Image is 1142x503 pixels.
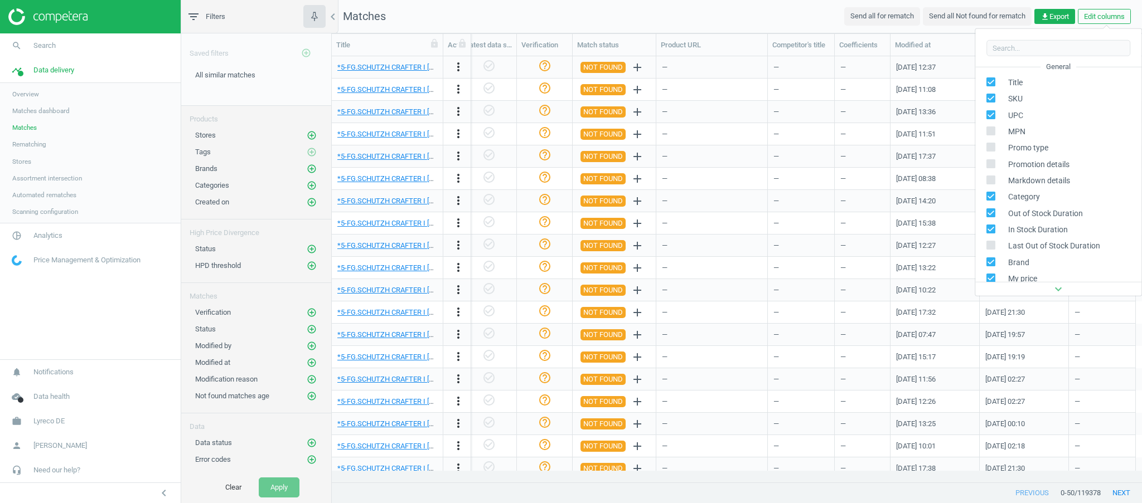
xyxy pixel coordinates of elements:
[452,194,465,207] i: more_vert
[307,244,317,254] i: add_circle_outline
[631,105,644,119] i: add
[452,372,465,387] button: more_vert
[332,56,1142,471] div: grid
[986,40,1130,56] input: Search...
[583,106,623,118] span: NOT FOUND
[840,213,884,233] div: —
[6,362,27,383] i: notifications
[482,326,496,340] i: check_circle_outline
[452,216,465,231] button: more_vert
[628,80,647,99] button: add
[896,102,974,121] div: [DATE] 13:36
[306,390,317,402] button: add_circle_outline
[452,261,465,274] i: more_vert
[295,42,317,65] button: add_circle_outline
[452,216,465,229] i: more_vert
[631,284,644,297] i: add
[1101,483,1142,503] button: next
[482,148,496,162] i: check_circle_outline
[337,353,577,361] a: *5-FG.SCHUTZH CRAFTER I [PERSON_NAME] [PERSON_NAME] 11 1P, Empty
[307,374,317,384] i: add_circle_outline
[482,282,496,295] i: check_circle_outline
[307,180,317,191] i: add_circle_outline
[628,348,647,367] button: add
[631,61,644,74] i: add
[307,438,317,448] i: add_circle_outline
[306,163,317,174] button: add_circle_outline
[1041,62,1076,72] div: General
[631,306,644,319] i: add
[840,236,884,255] div: —
[195,261,241,270] span: HPD threshold
[985,302,1063,322] div: [DATE] 21:30
[662,236,762,255] div: —
[157,486,171,500] i: chevron_left
[538,59,551,72] i: help_outline
[195,148,211,156] span: Tags
[631,439,644,453] i: add
[195,308,231,316] span: Verification
[482,81,496,95] i: check_circle_outline
[583,240,623,251] span: NOT FOUND
[326,10,340,23] i: chevron_left
[337,130,577,138] a: *5-FG.SCHUTZH CRAFTER I [PERSON_NAME] [PERSON_NAME] 10 1P, Empty
[662,57,762,77] div: —
[307,197,317,207] i: add_circle_outline
[631,350,644,364] i: add
[306,307,317,318] button: add_circle_outline
[12,140,46,149] span: Rematching
[452,394,465,408] i: more_vert
[631,328,644,341] i: add
[33,255,141,265] span: Price Management & Optimization
[33,392,70,402] span: Data health
[896,236,974,255] div: [DATE] 12:27
[466,40,512,50] div: Latest data status
[662,258,762,277] div: —
[896,302,974,322] div: [DATE] 17:32
[337,63,577,71] a: *5-FG.SCHUTZH CRAFTER I [PERSON_NAME] [PERSON_NAME] 10 1P, Empty
[583,62,623,73] span: NOT FOUND
[662,191,762,211] div: —
[628,214,647,233] button: add
[773,213,829,233] div: —
[452,105,465,119] button: more_vert
[1075,302,1130,322] div: —
[452,105,465,118] i: more_vert
[452,127,465,141] button: more_vert
[538,215,551,228] i: help_outline
[306,260,317,271] button: add_circle_outline
[306,180,317,191] button: add_circle_outline
[33,231,62,241] span: Analytics
[840,325,884,344] div: —
[452,372,465,385] i: more_vert
[181,219,331,238] div: High Price Divergence
[195,164,217,173] span: Brands
[337,308,577,316] a: *5-FG.SCHUTZH CRAFTER I [PERSON_NAME] [PERSON_NAME] 11 1P, Empty
[628,370,647,389] button: add
[631,261,644,275] i: add
[1003,110,1023,120] span: UPC
[773,169,829,188] div: —
[482,59,496,72] i: check_circle_outline
[662,102,762,121] div: —
[1003,192,1040,202] span: Category
[773,325,829,344] div: —
[661,40,763,50] div: Product URL
[773,80,829,99] div: —
[337,219,577,227] a: *5-FG.SCHUTZH CRAFTER I [PERSON_NAME] [PERSON_NAME] 11 1P, Empty
[662,169,762,188] div: —
[773,102,829,121] div: —
[452,350,465,364] button: more_vert
[583,196,623,207] span: NOT FOUND
[896,191,974,211] div: [DATE] 14:20
[896,213,974,233] div: [DATE] 15:38
[6,411,27,432] i: work
[628,281,647,300] button: add
[12,90,39,99] span: Overview
[150,486,178,500] button: chevron_left
[538,237,551,251] i: help_outline
[452,149,465,163] i: more_vert
[1078,9,1131,25] button: Edit columns
[628,258,647,277] button: add
[306,437,317,448] button: add_circle_outline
